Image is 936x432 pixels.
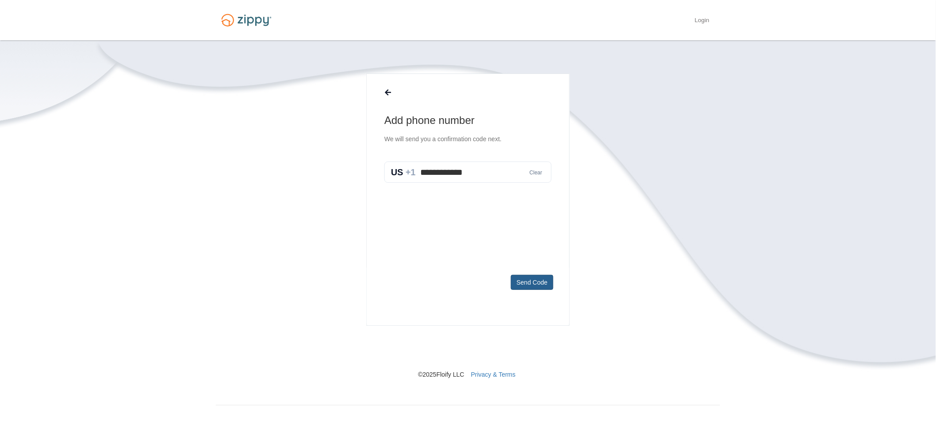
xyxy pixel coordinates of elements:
[384,113,552,127] h1: Add phone number
[511,275,553,290] button: Send Code
[527,169,545,177] button: Clear
[216,326,720,379] nav: © 2025 Floify LLC
[216,10,277,31] img: Logo
[695,17,710,26] a: Login
[471,371,516,378] a: Privacy & Terms
[384,135,552,144] p: We will send you a confirmation code next.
